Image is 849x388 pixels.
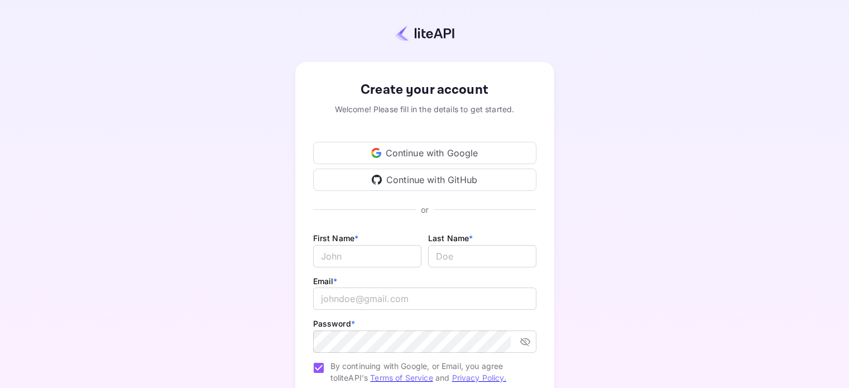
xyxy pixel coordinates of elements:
[452,373,506,382] a: Privacy Policy.
[313,80,536,100] div: Create your account
[313,319,355,328] label: Password
[370,373,433,382] a: Terms of Service
[395,25,454,41] img: liteapi
[515,332,535,352] button: toggle password visibility
[313,142,536,164] div: Continue with Google
[313,169,536,191] div: Continue with GitHub
[313,103,536,115] div: Welcome! Please fill in the details to get started.
[313,288,536,310] input: johndoe@gmail.com
[330,360,527,384] span: By continuing with Google, or Email, you agree to liteAPI's and
[313,276,338,286] label: Email
[313,233,359,243] label: First Name
[428,245,536,267] input: Doe
[428,233,473,243] label: Last Name
[313,245,421,267] input: John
